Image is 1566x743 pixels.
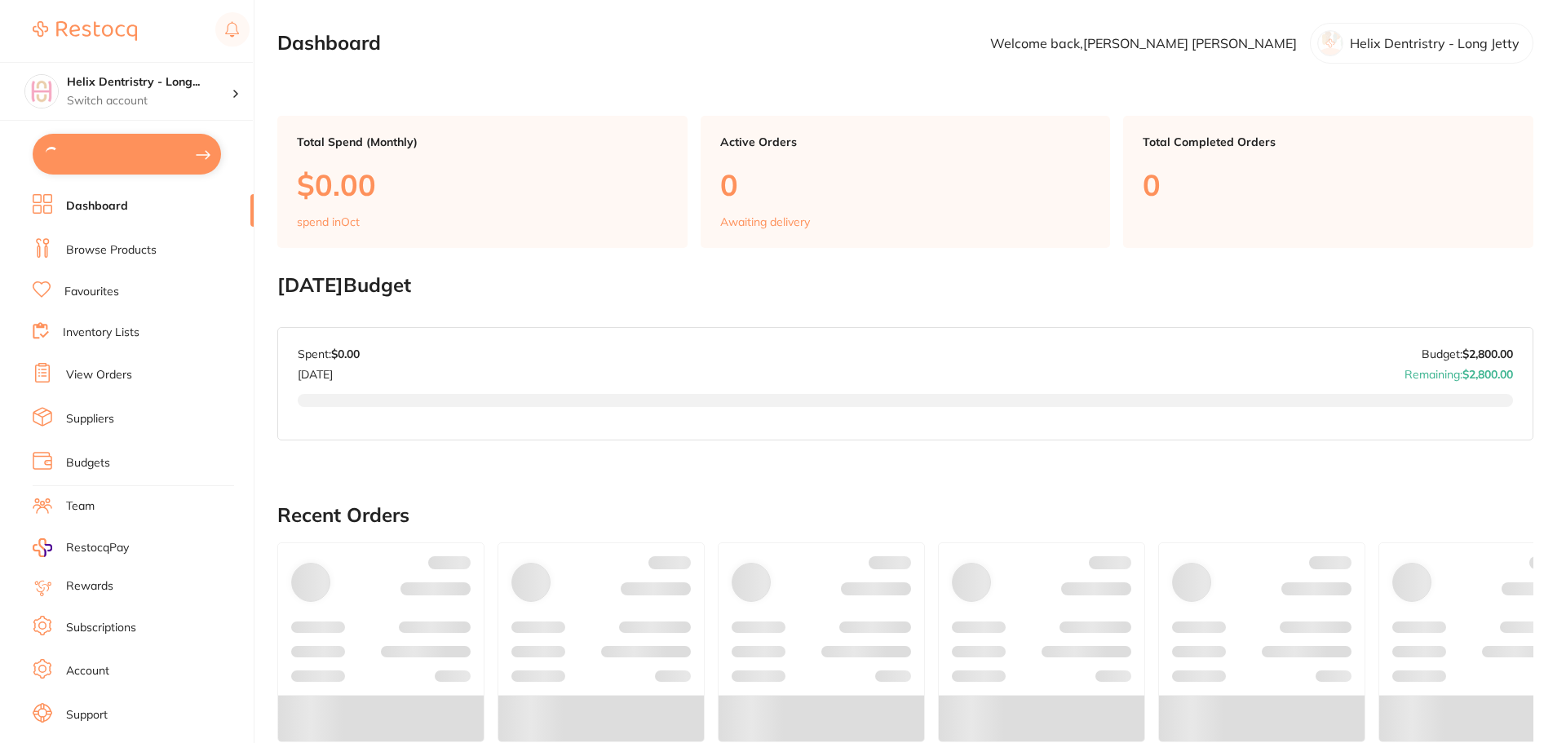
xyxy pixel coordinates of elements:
[66,707,108,723] a: Support
[67,74,232,91] h4: Helix Dentristry - Long Jetty
[701,116,1111,248] a: Active Orders0Awaiting delivery
[33,21,137,41] img: Restocq Logo
[1422,347,1513,360] p: Budget:
[66,411,114,427] a: Suppliers
[720,168,1091,201] p: 0
[277,504,1533,527] h2: Recent Orders
[66,455,110,471] a: Budgets
[67,93,232,109] p: Switch account
[63,325,139,341] a: Inventory Lists
[66,620,136,636] a: Subscriptions
[297,135,668,148] p: Total Spend (Monthly)
[277,274,1533,297] h2: [DATE] Budget
[66,663,109,679] a: Account
[1143,135,1514,148] p: Total Completed Orders
[1123,116,1533,248] a: Total Completed Orders0
[720,135,1091,148] p: Active Orders
[297,215,360,228] p: spend in Oct
[331,347,360,361] strong: $0.00
[277,116,688,248] a: Total Spend (Monthly)$0.00spend inOct
[66,367,132,383] a: View Orders
[720,215,810,228] p: Awaiting delivery
[66,578,113,595] a: Rewards
[66,498,95,515] a: Team
[66,540,129,556] span: RestocqPay
[66,242,157,259] a: Browse Products
[990,36,1297,51] p: Welcome back, [PERSON_NAME] [PERSON_NAME]
[33,12,137,50] a: Restocq Logo
[277,32,381,55] h2: Dashboard
[297,168,668,201] p: $0.00
[66,198,128,214] a: Dashboard
[298,361,360,381] p: [DATE]
[1462,367,1513,382] strong: $2,800.00
[1405,361,1513,381] p: Remaining:
[1143,168,1514,201] p: 0
[64,284,119,300] a: Favourites
[33,538,129,557] a: RestocqPay
[33,538,52,557] img: RestocqPay
[1462,347,1513,361] strong: $2,800.00
[1350,36,1520,51] p: Helix Dentristry - Long Jetty
[25,75,58,108] img: Helix Dentristry - Long Jetty
[298,347,360,360] p: Spent:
